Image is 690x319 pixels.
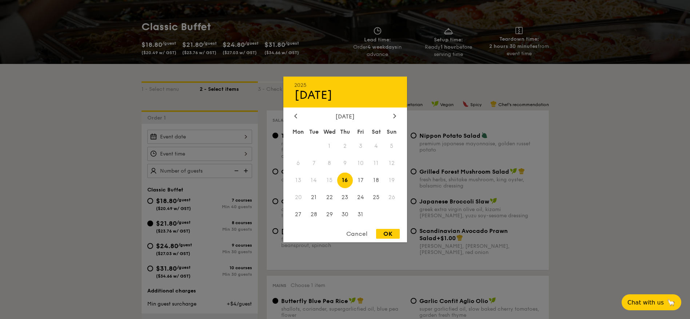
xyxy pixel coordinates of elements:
div: Tue [306,125,322,138]
span: 31 [353,206,368,222]
span: 30 [337,206,353,222]
span: 18 [368,173,384,188]
span: 12 [384,156,400,171]
span: 21 [306,189,322,205]
span: 3 [353,138,368,154]
span: 14 [306,173,322,188]
span: 19 [384,173,400,188]
span: Chat with us [627,299,664,306]
span: 6 [291,156,306,171]
div: Sun [384,125,400,138]
span: 7 [306,156,322,171]
span: 28 [306,206,322,222]
div: Mon [291,125,306,138]
span: 13 [291,173,306,188]
span: 9 [337,156,353,171]
div: Thu [337,125,353,138]
div: Sat [368,125,384,138]
span: 1 [322,138,337,154]
div: Fri [353,125,368,138]
span: 26 [384,189,400,205]
span: 10 [353,156,368,171]
span: 23 [337,189,353,205]
span: 20 [291,189,306,205]
span: 🦙 [667,298,675,307]
div: 2025 [294,82,396,88]
span: 2 [337,138,353,154]
div: Wed [322,125,337,138]
span: 22 [322,189,337,205]
span: 15 [322,173,337,188]
div: [DATE] [294,113,396,120]
span: 11 [368,156,384,171]
span: 27 [291,206,306,222]
span: 29 [322,206,337,222]
span: 8 [322,156,337,171]
span: 16 [337,173,353,188]
span: 5 [384,138,400,154]
div: Cancel [339,229,375,239]
div: [DATE] [294,88,396,102]
span: 17 [353,173,368,188]
span: 4 [368,138,384,154]
span: 24 [353,189,368,205]
span: 25 [368,189,384,205]
button: Chat with us🦙 [622,294,681,310]
div: OK [376,229,400,239]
